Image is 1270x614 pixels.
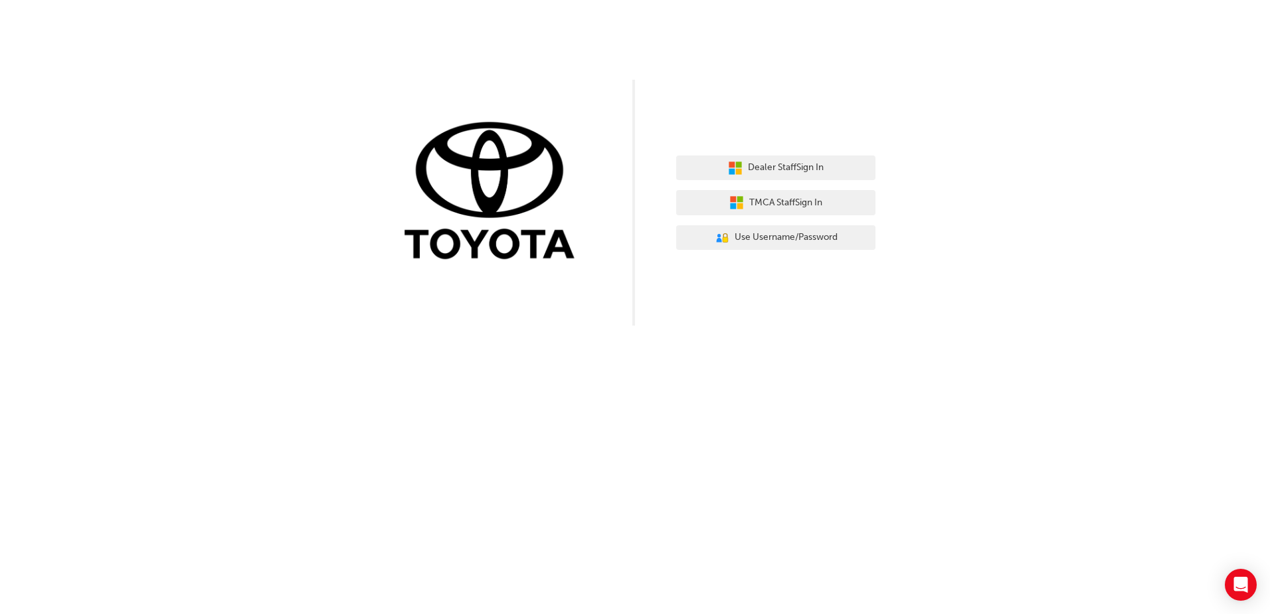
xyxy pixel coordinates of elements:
span: Use Username/Password [735,230,838,245]
button: Dealer StaffSign In [676,155,875,181]
span: Dealer Staff Sign In [748,160,824,175]
img: Trak [395,119,594,266]
span: TMCA Staff Sign In [749,195,822,211]
div: Open Intercom Messenger [1225,569,1257,601]
button: Use Username/Password [676,225,875,251]
button: TMCA StaffSign In [676,190,875,215]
